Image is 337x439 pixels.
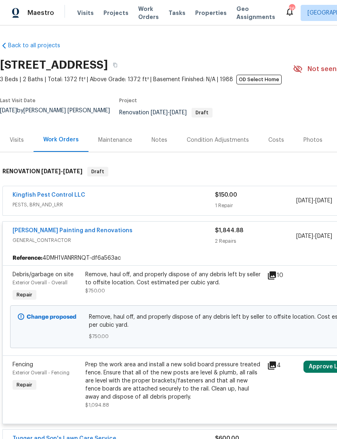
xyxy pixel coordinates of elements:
span: [DATE] [296,233,313,239]
div: Costs [268,136,284,144]
span: [DATE] [296,198,313,204]
span: Exterior Overall - Fencing [13,370,70,375]
div: Work Orders [43,136,79,144]
div: Visits [10,136,24,144]
span: GENERAL_CONTRACTOR [13,236,215,244]
span: Draft [192,110,212,115]
span: Repair [13,291,36,299]
div: Maintenance [98,136,132,144]
span: [DATE] [315,198,332,204]
span: [DATE] [63,168,82,174]
span: Fencing [13,362,33,368]
div: Condition Adjustments [187,136,249,144]
div: 1 Repair [215,202,296,210]
div: Photos [303,136,322,144]
span: - [41,168,82,174]
span: Visits [77,9,94,17]
span: OD Select Home [236,75,282,84]
div: 4 [267,361,299,370]
span: Draft [88,168,107,176]
span: Project [119,98,137,103]
span: [DATE] [315,233,332,239]
span: Tasks [168,10,185,16]
span: Properties [195,9,227,17]
span: PESTS, BRN_AND_LRR [13,201,215,209]
b: Change proposed [27,314,76,320]
span: $1,844.88 [215,228,243,233]
span: - [296,232,332,240]
span: Debris/garbage on site [13,272,74,277]
span: - [151,110,187,116]
div: 2 Repairs [215,237,296,245]
h6: RENOVATION [2,167,82,176]
span: Geo Assignments [236,5,275,21]
div: Notes [152,136,167,144]
span: Repair [13,381,36,389]
a: Kingfish Pest Control LLC [13,192,85,198]
span: Work Orders [138,5,159,21]
span: [DATE] [151,110,168,116]
span: $150.00 [215,192,237,198]
span: - [296,197,332,205]
span: Renovation [119,110,213,116]
span: Exterior Overall - Overall [13,280,67,285]
b: Reference: [13,254,42,262]
span: $750.00 [85,288,105,293]
button: Copy Address [108,58,122,72]
div: 26 [289,5,295,13]
span: [DATE] [170,110,187,116]
span: [DATE] [41,168,61,174]
span: $1,094.88 [85,403,109,407]
a: [PERSON_NAME] Painting and Renovations [13,228,133,233]
div: 10 [267,271,299,280]
span: Maestro [27,9,54,17]
div: Remove, haul off, and properly dispose of any debris left by seller to offsite location. Cost est... [85,271,262,287]
div: Prep the work area and install a new solid board pressure treated fence. Ensure that all of the n... [85,361,262,401]
span: Projects [103,9,128,17]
